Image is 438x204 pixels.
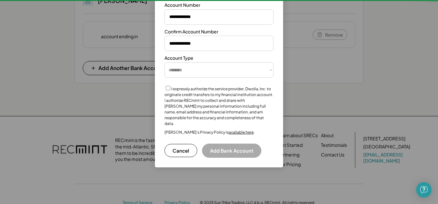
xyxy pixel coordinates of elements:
button: Add Bank Account [202,144,261,158]
div: Confirm Account Number [164,29,218,35]
a: available here [229,130,254,135]
label: I expressly authorize the service provider, Dwolla, Inc. to originate credit transfers to my fina... [164,86,273,126]
button: Cancel [164,144,197,157]
div: [PERSON_NAME]’s Privacy Policy is . [164,130,255,135]
div: Open Intercom Messenger [416,182,432,198]
div: Account Type [164,55,193,61]
div: Account Number [164,2,200,8]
